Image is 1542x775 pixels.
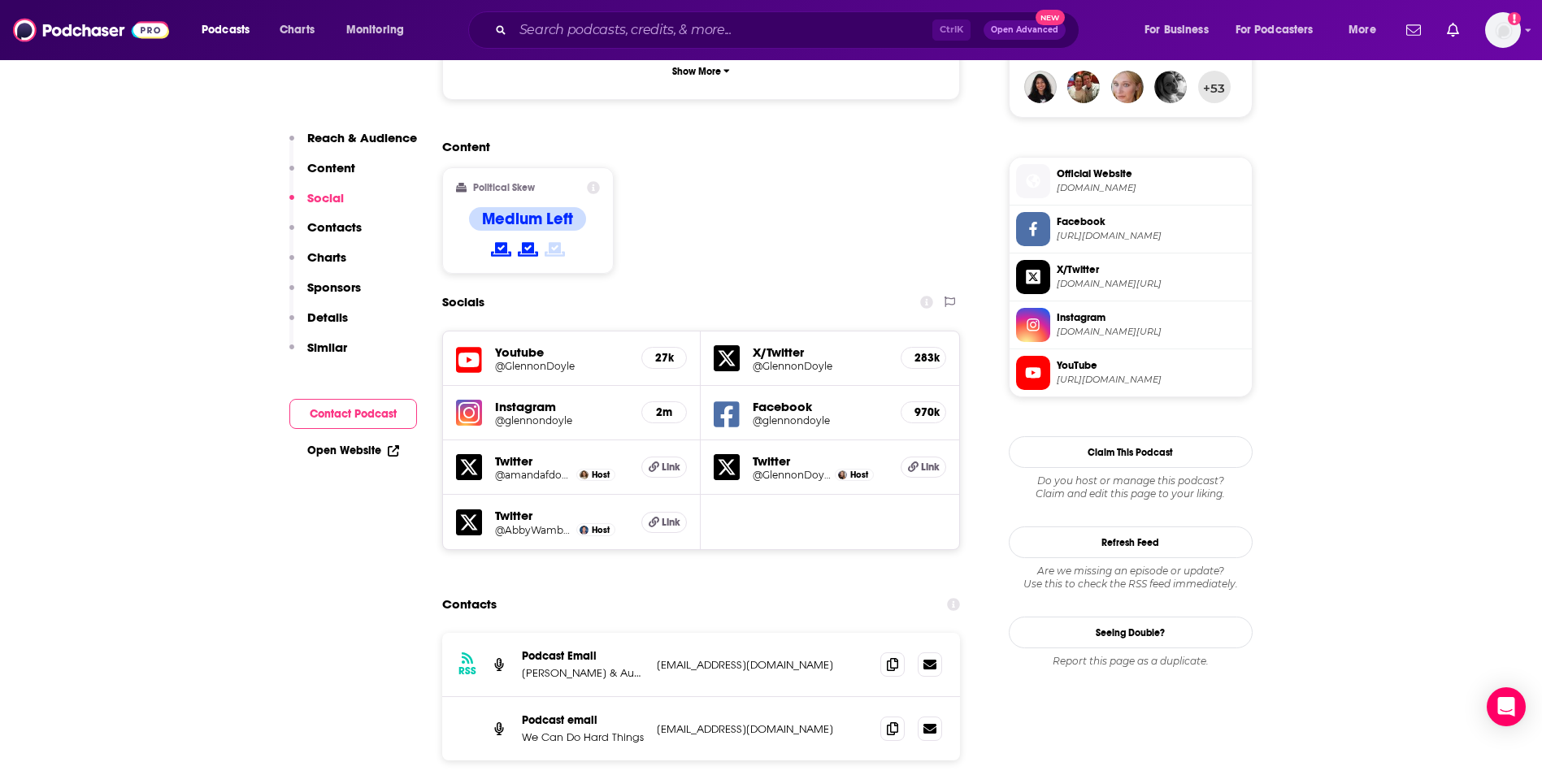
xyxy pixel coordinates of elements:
a: Charts [269,17,324,43]
a: JulesPodchaserCSM [1111,71,1144,103]
h5: Instagram [495,399,629,414]
button: Content [289,160,355,190]
span: Host [850,470,868,480]
div: Search podcasts, credits, & more... [484,11,1095,49]
p: Show More [672,66,721,77]
p: Content [307,160,355,175]
a: Official Website[DOMAIN_NAME] [1016,164,1245,198]
button: open menu [1337,17,1396,43]
p: Details [307,310,348,325]
a: @GlennonDoyle [495,360,629,372]
a: @glennondoyle [495,414,629,426]
a: Instagram[DOMAIN_NAME][URL] [1016,308,1245,342]
img: Podchaser - Follow, Share and Rate Podcasts [13,15,169,45]
span: Monitoring [346,19,404,41]
p: [PERSON_NAME] & Audacy [522,666,644,680]
p: Podcast email [522,713,644,727]
input: Search podcasts, credits, & more... [513,17,932,43]
button: Claim This Podcast [1009,436,1253,468]
span: YouTube [1057,358,1245,373]
span: Charts [280,19,315,41]
h2: Political Skew [473,182,535,193]
p: [EMAIL_ADDRESS][DOMAIN_NAME] [657,658,868,672]
button: Sponsors [289,279,361,310]
a: Show notifications dropdown [1400,16,1427,44]
p: Podcast Email [522,649,644,663]
span: New [1036,10,1065,25]
span: For Podcasters [1236,19,1314,41]
h5: Youtube [495,344,629,360]
a: Wandabee [1067,71,1100,103]
h5: 283k [914,351,932,365]
button: open menu [1225,17,1337,43]
a: Link [901,457,946,478]
h2: Socials [442,287,484,318]
span: Podcasts [202,19,250,41]
p: Similar [307,340,347,355]
button: Details [289,310,348,340]
a: cristinamdr [1154,71,1187,103]
button: Open AdvancedNew [984,20,1066,40]
span: For Business [1145,19,1209,41]
a: @amandafdoyle [495,469,573,481]
p: Contacts [307,219,362,235]
span: Do you host or manage this podcast? [1009,474,1253,487]
h4: Medium Left [482,209,573,229]
span: Facebook [1057,214,1245,229]
button: +53 [1198,71,1231,103]
img: User Profile [1485,12,1521,48]
button: Refresh Feed [1009,526,1253,558]
img: Abby Wambach [580,526,589,535]
button: Similar [289,340,347,370]
button: Show profile menu [1485,12,1521,48]
a: @glennondoyle [753,414,888,426]
p: Sponsors [307,279,361,295]
div: Open Intercom Messenger [1487,687,1526,726]
a: Show notifications dropdown [1440,16,1466,44]
a: Seeing Double? [1009,617,1253,648]
a: Link [641,512,687,533]
span: Link [921,461,940,474]
div: Are we missing an episode or update? Use this to check the RSS feed immediately. [1009,565,1253,591]
div: Report this page as a duplicate. [1009,655,1253,668]
a: Open Website [307,444,399,457]
h5: 970k [914,405,932,419]
h5: @GlennonDoyle [753,469,831,481]
span: Official Website [1057,167,1245,181]
a: X/Twitter[DOMAIN_NAME][URL] [1016,260,1245,294]
span: wecandohardthingspodcast.com [1057,182,1245,194]
button: Show More [456,56,947,86]
button: Reach & Audience [289,130,417,160]
h5: 2m [655,405,673,419]
span: X/Twitter [1057,262,1245,277]
button: open menu [190,17,271,43]
span: https://www.facebook.com/glennondoyle [1057,230,1245,242]
h5: Twitter [495,453,629,469]
h2: Content [442,139,948,154]
span: More [1349,19,1376,41]
a: sheba [1024,71,1057,103]
span: Link [662,516,680,529]
h5: 27k [655,351,673,365]
h5: Twitter [753,453,888,469]
a: Facebook[URL][DOMAIN_NAME] [1016,212,1245,246]
button: Contacts [289,219,362,249]
img: Glennon Doyle [838,470,847,479]
a: @GlennonDoyle [753,360,888,372]
button: open menu [335,17,425,43]
span: Logged in as AlexMerceron [1485,12,1521,48]
svg: Add a profile image [1508,12,1521,25]
a: YouTube[URL][DOMAIN_NAME] [1016,356,1245,390]
p: Reach & Audience [307,130,417,145]
span: instagram.com/glennondoyle [1057,326,1245,338]
p: [EMAIL_ADDRESS][DOMAIN_NAME] [657,722,868,736]
h5: Facebook [753,399,888,414]
img: Amanda Doyle [580,470,589,479]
